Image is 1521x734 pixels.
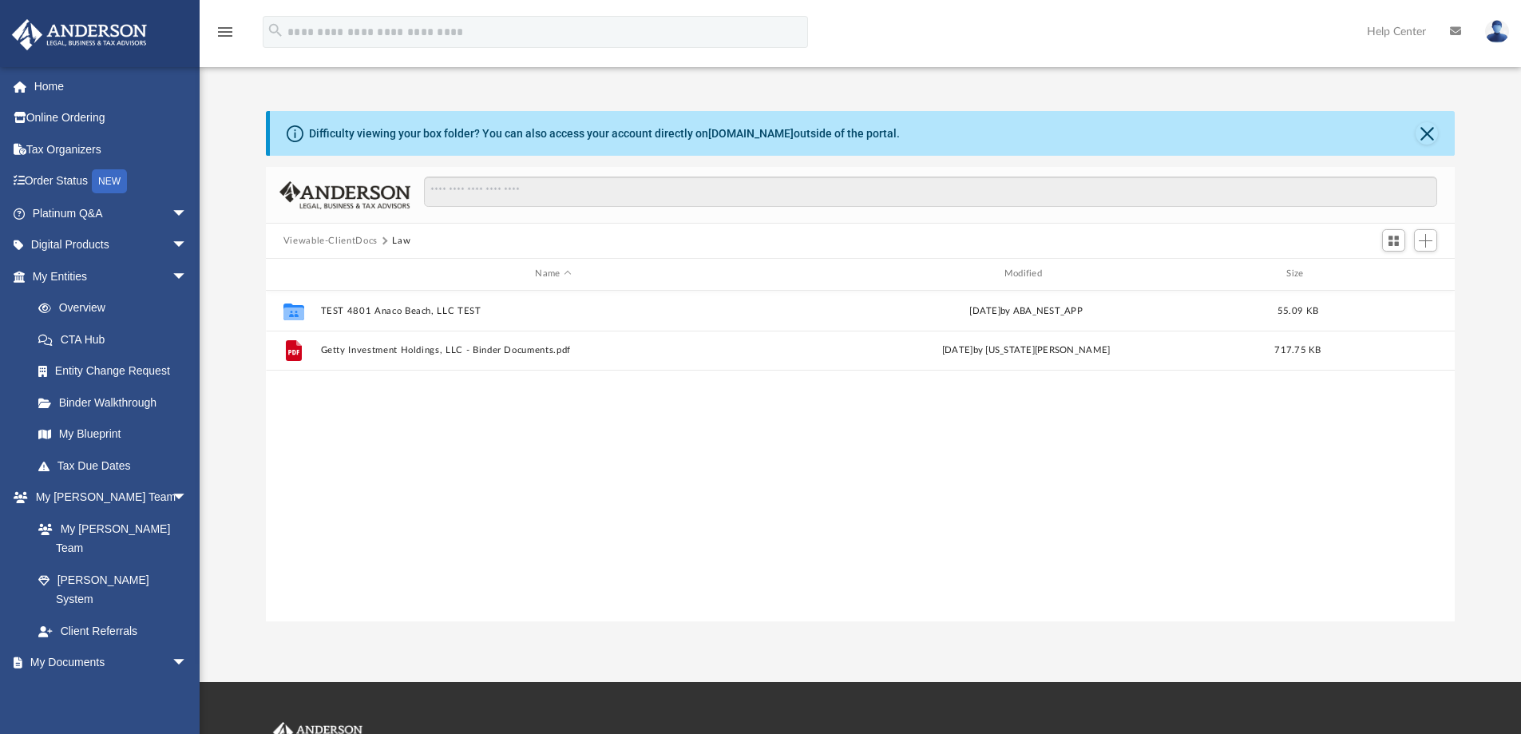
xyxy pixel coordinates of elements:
div: NEW [92,169,127,193]
span: 717.75 KB [1274,346,1321,355]
span: arrow_drop_down [172,482,204,514]
a: Tax Organizers [11,133,212,165]
a: My [PERSON_NAME] Team [22,513,196,564]
div: grid [266,291,1456,621]
div: Modified [793,267,1259,281]
button: Switch to Grid View [1382,229,1406,252]
div: id [273,267,313,281]
a: menu [216,30,235,42]
a: Tax Due Dates [22,450,212,482]
a: [DOMAIN_NAME] [708,127,794,140]
button: Add [1414,229,1438,252]
button: Close [1416,122,1438,145]
button: Viewable-ClientDocs [283,234,378,248]
a: My Documentsarrow_drop_down [11,647,204,679]
a: Overview [22,292,212,324]
a: Entity Change Request [22,355,212,387]
span: arrow_drop_down [172,260,204,293]
a: Online Ordering [11,102,212,134]
a: Binder Walkthrough [22,387,212,419]
a: My Blueprint [22,419,204,450]
div: Size [1266,267,1329,281]
span: 55.09 KB [1277,306,1318,315]
a: Platinum Q&Aarrow_drop_down [11,197,212,229]
img: User Pic [1485,20,1509,43]
button: Getty Investment Holdings, LLC - Binder Documents.pdf [320,345,786,355]
img: Anderson Advisors Platinum Portal [7,19,152,50]
i: menu [216,22,235,42]
a: My Entitiesarrow_drop_down [11,260,212,292]
div: [DATE] by ABA_NEST_APP [793,304,1258,318]
a: [PERSON_NAME] System [22,564,204,615]
a: Order StatusNEW [11,165,212,198]
div: [DATE] by [US_STATE][PERSON_NAME] [793,343,1258,358]
button: Law [392,234,410,248]
span: arrow_drop_down [172,197,204,230]
span: arrow_drop_down [172,647,204,680]
span: arrow_drop_down [172,229,204,262]
div: Name [319,267,786,281]
a: Digital Productsarrow_drop_down [11,229,212,261]
i: search [267,22,284,39]
a: CTA Hub [22,323,212,355]
div: id [1337,267,1448,281]
a: Home [11,70,212,102]
div: Difficulty viewing your box folder? You can also access your account directly on outside of the p... [309,125,900,142]
a: Box [22,678,196,710]
a: My [PERSON_NAME] Teamarrow_drop_down [11,482,204,514]
button: TEST 4801 Anaco Beach, LLC TEST [320,306,786,316]
a: Client Referrals [22,615,204,647]
input: Search files and folders [424,177,1437,207]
